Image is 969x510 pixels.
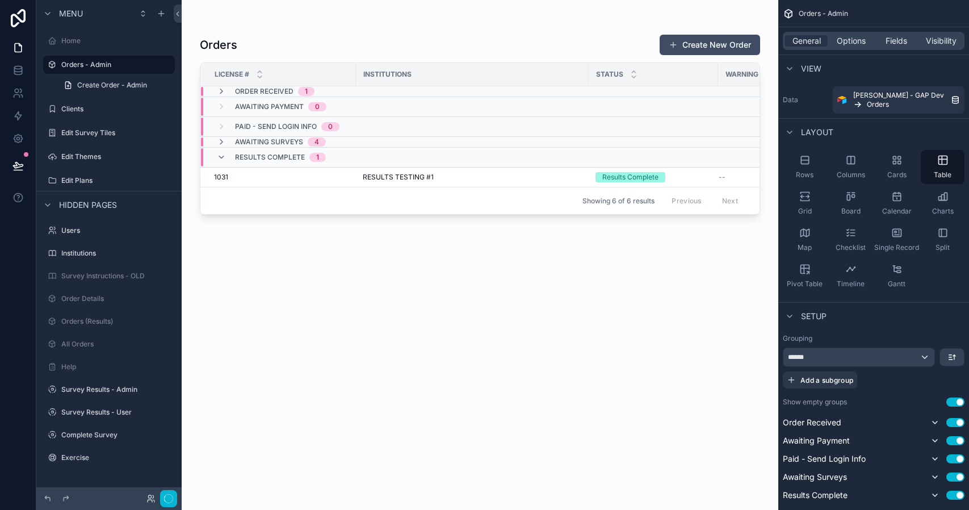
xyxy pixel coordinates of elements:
[43,290,175,308] a: Order Details
[801,311,827,322] span: Setup
[887,170,907,179] span: Cards
[582,197,655,206] span: Showing 6 of 6 results
[829,150,872,184] button: Columns
[783,471,847,483] span: Awaiting Surveys
[829,186,872,220] button: Board
[43,403,175,421] a: Survey Results - User
[596,70,623,79] span: Status
[316,153,319,162] div: 1
[602,172,658,182] div: Results Complete
[932,207,954,216] span: Charts
[61,152,173,161] label: Edit Themes
[61,271,173,281] label: Survey Instructions - OLD
[43,244,175,262] a: Institutions
[783,334,812,343] label: Grouping
[719,173,725,182] span: --
[61,249,173,258] label: Institutions
[875,223,918,257] button: Single Record
[725,70,758,79] span: Warning
[792,35,821,47] span: General
[837,170,865,179] span: Columns
[57,76,175,94] a: Create Order - Admin
[660,35,760,55] a: Create New Order
[61,294,173,303] label: Order Details
[801,63,821,74] span: View
[61,226,173,235] label: Users
[61,36,173,45] label: Home
[314,137,319,147] div: 4
[936,243,950,252] span: Split
[61,60,168,69] label: Orders - Admin
[783,371,857,388] button: Add a subgroup
[934,170,951,179] span: Table
[875,186,918,220] button: Calendar
[43,56,175,74] a: Orders - Admin
[837,95,846,104] img: Airtable Logo
[798,243,812,252] span: Map
[829,259,872,293] button: Timeline
[783,417,841,428] span: Order Received
[595,172,711,182] a: Results Complete
[43,124,175,142] a: Edit Survey Tiles
[305,87,308,96] div: 1
[886,35,907,47] span: Fields
[363,173,582,182] a: RESULTS TESTING #1
[787,279,823,289] span: Pivot Table
[43,148,175,166] a: Edit Themes
[800,376,853,384] span: Add a subgroup
[867,100,889,109] span: Orders
[214,173,228,182] span: 1031
[61,317,173,326] label: Orders (Results)
[783,223,827,257] button: Map
[783,95,828,104] label: Data
[235,122,317,131] span: Paid - Send Login Info
[921,186,964,220] button: Charts
[43,335,175,353] a: All Orders
[61,408,173,417] label: Survey Results - User
[61,430,173,440] label: Complete Survey
[43,267,175,285] a: Survey Instructions - OLD
[783,150,827,184] button: Rows
[796,170,813,179] span: Rows
[799,9,848,18] span: Orders - Admin
[836,243,866,252] span: Checklist
[61,340,173,349] label: All Orders
[61,385,173,394] label: Survey Results - Admin
[328,122,333,131] div: 0
[200,37,237,53] h1: Orders
[43,221,175,240] a: Users
[719,173,893,182] a: --
[43,426,175,444] a: Complete Survey
[841,207,861,216] span: Board
[235,153,305,162] span: Results Complete
[61,104,173,114] label: Clients
[837,35,866,47] span: Options
[833,86,964,114] a: [PERSON_NAME] - GAP DevOrders
[61,176,173,185] label: Edit Plans
[363,173,434,182] span: RESULTS TESTING #1
[61,453,173,462] label: Exercise
[875,150,918,184] button: Cards
[783,259,827,293] button: Pivot Table
[43,172,175,190] a: Edit Plans
[61,128,173,137] label: Edit Survey Tiles
[783,453,866,465] span: Paid - Send Login Info
[43,381,175,399] a: Survey Results - Admin
[829,223,872,257] button: Checklist
[783,435,850,446] span: Awaiting Payment
[59,199,117,211] span: Hidden pages
[235,102,304,111] span: Awaiting Payment
[798,207,812,216] span: Grid
[363,70,412,79] span: Institutions
[882,207,912,216] span: Calendar
[43,100,175,118] a: Clients
[853,91,944,100] span: [PERSON_NAME] - GAP Dev
[837,279,865,289] span: Timeline
[921,150,964,184] button: Table
[801,127,833,138] span: Layout
[921,223,964,257] button: Split
[43,449,175,467] a: Exercise
[875,259,918,293] button: Gantt
[926,35,957,47] span: Visibility
[874,243,919,252] span: Single Record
